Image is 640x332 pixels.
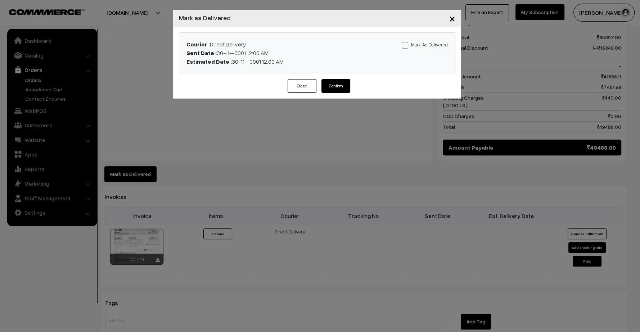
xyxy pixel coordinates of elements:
[179,13,231,23] h4: Mark as Delivered
[186,49,217,56] b: Sent Date :
[402,41,448,49] label: Mark As Delivered
[181,40,362,66] div: Direct Delivery 30-11--0001 12:00 AM 30-11--0001 12:00 AM
[288,79,316,93] button: Close
[186,41,210,48] b: Courier :
[321,79,350,93] button: Confirm
[449,12,455,25] span: ×
[186,58,232,65] b: Estimated Date :
[443,7,461,29] button: Close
